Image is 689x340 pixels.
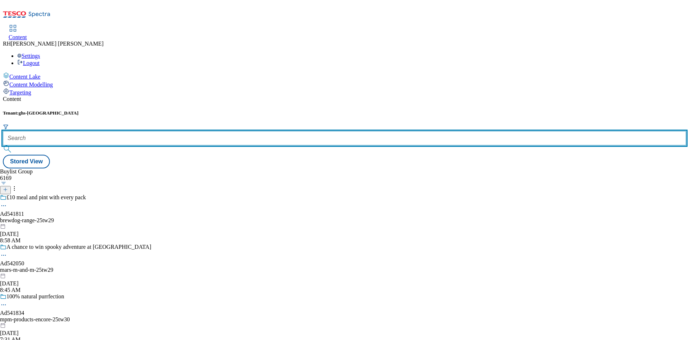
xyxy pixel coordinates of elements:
span: Targeting [9,89,31,96]
input: Search [3,131,686,145]
span: RH [3,41,11,47]
div: Content [3,96,686,102]
a: Logout [17,60,39,66]
span: ghs-[GEOGRAPHIC_DATA] [19,110,79,116]
h5: Tenant: [3,110,686,116]
span: Content Modelling [9,81,53,88]
a: Settings [17,53,40,59]
a: Content Lake [3,72,686,80]
div: 100% natural purrfection [6,293,64,300]
svg: Search Filters [3,124,9,130]
span: Content Lake [9,74,41,80]
span: [PERSON_NAME] [PERSON_NAME] [11,41,103,47]
button: Stored View [3,155,50,168]
a: Targeting [3,88,686,96]
div: A chance to win spooky adventure at [GEOGRAPHIC_DATA] [6,244,151,250]
span: Content [9,34,27,40]
a: Content Modelling [3,80,686,88]
div: £10 meal and pint with every pack [6,194,86,201]
a: Content [9,25,27,41]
